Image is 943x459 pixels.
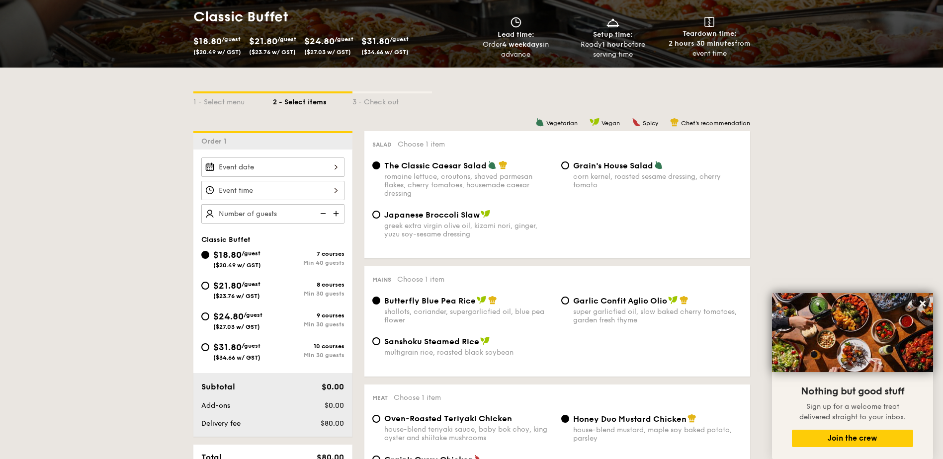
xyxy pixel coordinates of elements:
[643,120,658,127] span: Spicy
[372,161,380,169] input: The Classic Caesar Saladromaine lettuce, croutons, shaved parmesan flakes, cherry tomatoes, house...
[687,414,696,423] img: icon-chef-hat.a58ddaea.svg
[273,321,344,328] div: Min 30 guests
[201,137,231,146] span: Order 1
[799,402,906,421] span: Sign up for a welcome treat delivered straight to your inbox.
[242,250,260,257] span: /guest
[498,30,534,39] span: Lead time:
[801,385,904,397] span: Nothing but good stuff
[502,40,543,49] strong: 4 weekdays
[601,120,620,127] span: Vegan
[573,296,667,306] span: Garlic Confit Aglio Olio
[481,210,491,219] img: icon-vegan.f8ff3823.svg
[384,348,553,357] div: multigrain rice, roasted black soybean
[330,204,344,223] img: icon-add.58712e84.svg
[213,311,244,322] span: $24.80
[222,36,241,43] span: /guest
[394,393,441,402] span: Choose 1 item
[213,280,242,291] span: $21.80
[384,337,479,346] span: Sanshoku Steamed Rice
[201,181,344,200] input: Event time
[244,311,262,318] span: /guest
[273,343,344,350] div: 10 courses
[325,401,344,410] span: $0.00
[273,312,344,319] div: 9 courses
[704,17,714,27] img: icon-teardown.65201eee.svg
[201,235,251,244] span: Classic Buffet
[213,262,261,269] span: ($20.49 w/ GST)
[669,39,735,48] strong: 2 hours 30 minutes
[398,140,445,149] span: Choose 1 item
[573,414,686,424] span: Honey Duo Mustard Chicken
[632,118,641,127] img: icon-spicy.37a8142b.svg
[249,49,296,56] span: ($23.76 w/ GST)
[273,290,344,297] div: Min 30 guests
[213,323,260,330] span: ($27.03 w/ GST)
[602,40,623,49] strong: 1 hour
[573,426,742,443] div: house-blend mustard, maple soy baked potato, parsley
[535,118,544,127] img: icon-vegetarian.fe4039eb.svg
[573,161,653,170] span: Grain's House Salad
[322,382,344,391] span: $0.00
[201,382,235,391] span: Subtotal
[680,296,688,305] img: icon-chef-hat.a58ddaea.svg
[480,336,490,345] img: icon-vegan.f8ff3823.svg
[477,296,487,305] img: icon-vegan.f8ff3823.svg
[654,160,663,169] img: icon-vegetarian.fe4039eb.svg
[472,40,561,60] div: Order in advance
[201,282,209,290] input: $21.80/guest($23.76 w/ GST)8 coursesMin 30 guests
[277,36,296,43] span: /guest
[213,249,242,260] span: $18.80
[568,40,657,60] div: Ready before serving time
[273,281,344,288] div: 8 courses
[315,204,330,223] img: icon-reduce.1d2dbef1.svg
[605,17,620,28] img: icon-dish.430c3a2e.svg
[372,211,380,219] input: Japanese Broccoli Slawgreek extra virgin olive oil, kizami nori, ginger, yuzu soy-sesame dressing
[201,312,209,320] input: $24.80/guest($27.03 w/ GST)9 coursesMin 30 guests
[242,281,260,288] span: /guest
[201,343,209,351] input: $31.80/guest($34.66 w/ GST)10 coursesMin 30 guests
[384,210,480,220] span: Japanese Broccoli Slaw
[273,250,344,257] div: 7 courses
[384,161,487,170] span: The Classic Caesar Salad
[352,93,432,107] div: 3 - Check out
[384,307,553,324] div: shallots, coriander, supergarlicfied oil, blue pea flower
[372,297,380,305] input: Butterfly Blue Pea Riceshallots, coriander, supergarlicfied oil, blue pea flower
[193,93,273,107] div: 1 - Select menu
[242,342,260,349] span: /guest
[335,36,353,43] span: /guest
[372,337,380,345] input: Sanshoku Steamed Ricemultigrain rice, roasted black soybean
[561,297,569,305] input: Garlic Confit Aglio Oliosuper garlicfied oil, slow baked cherry tomatoes, garden fresh thyme
[372,141,392,148] span: Salad
[665,39,754,59] div: from event time
[372,394,388,401] span: Meat
[213,342,242,353] span: $31.80
[488,296,497,305] img: icon-chef-hat.a58ddaea.svg
[193,36,222,47] span: $18.80
[561,415,569,423] input: Honey Duo Mustard Chickenhouse-blend mustard, maple soy baked potato, parsley
[361,49,409,56] span: ($34.66 w/ GST)
[384,425,553,442] div: house-blend teriyaki sauce, baby bok choy, king oyster and shiitake mushrooms
[201,401,230,410] span: Add-ons
[321,419,344,428] span: $80.00
[590,118,600,127] img: icon-vegan.f8ff3823.svg
[372,415,380,423] input: Oven-Roasted Teriyaki Chickenhouse-blend teriyaki sauce, baby bok choy, king oyster and shiitake ...
[561,161,569,169] input: Grain's House Saladcorn kernel, roasted sesame dressing, cherry tomato
[273,352,344,359] div: Min 30 guests
[488,160,497,169] img: icon-vegetarian.fe4039eb.svg
[384,222,553,238] div: greek extra virgin olive oil, kizami nori, ginger, yuzu soy-sesame dressing
[193,8,468,26] h1: Classic Buffet
[201,204,344,224] input: Number of guests
[668,296,678,305] img: icon-vegan.f8ff3823.svg
[384,414,512,423] span: Oven-Roasted Teriyaki Chicken
[201,419,241,428] span: Delivery fee
[273,93,352,107] div: 2 - Select items
[384,296,476,306] span: Butterfly Blue Pea Rice
[390,36,409,43] span: /guest
[499,160,508,169] img: icon-chef-hat.a58ddaea.svg
[573,307,742,324] div: super garlicfied oil, slow baked cherry tomatoes, garden fresh thyme
[213,293,260,300] span: ($23.76 w/ GST)
[249,36,277,47] span: $21.80
[397,275,444,284] span: Choose 1 item
[573,172,742,189] div: corn kernel, roasted sesame dressing, cherry tomato
[361,36,390,47] span: $31.80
